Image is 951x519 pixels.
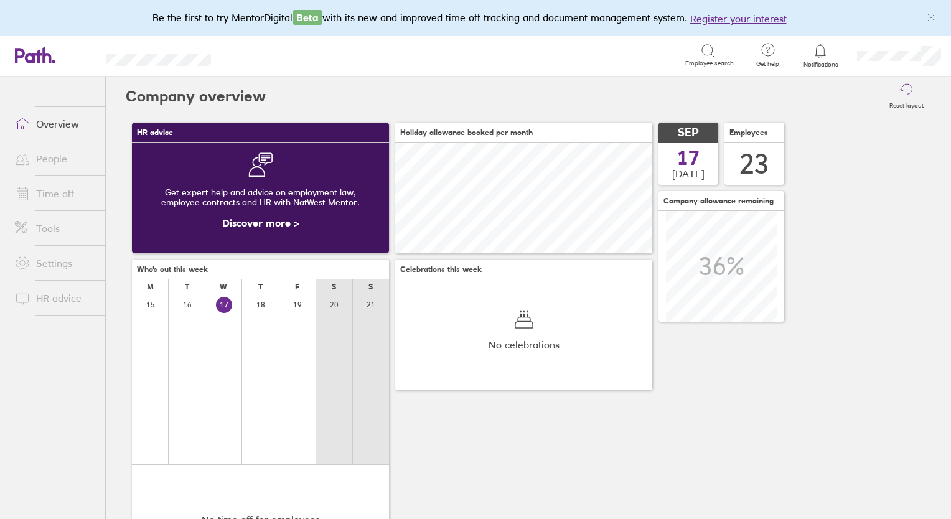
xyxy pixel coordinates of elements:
[332,283,336,291] div: S
[185,283,189,291] div: T
[739,148,769,180] div: 23
[137,265,208,274] span: Who's out this week
[400,265,482,274] span: Celebrations this week
[126,77,266,116] h2: Company overview
[5,286,105,311] a: HR advice
[222,217,299,229] a: Discover more >
[258,283,263,291] div: T
[400,128,533,137] span: Holiday allowance booked per month
[685,60,734,67] span: Employee search
[882,98,931,110] label: Reset layout
[293,10,322,25] span: Beta
[5,111,105,136] a: Overview
[489,339,560,350] span: No celebrations
[5,216,105,241] a: Tools
[5,146,105,171] a: People
[220,283,227,291] div: W
[882,77,931,116] button: Reset layout
[677,148,700,168] span: 17
[800,61,841,68] span: Notifications
[245,49,276,60] div: Search
[142,177,379,217] div: Get expert help and advice on employment law, employee contracts and HR with NatWest Mentor.
[690,11,787,26] button: Register your interest
[152,10,799,26] div: Be the first to try MentorDigital with its new and improved time off tracking and document manage...
[5,251,105,276] a: Settings
[368,283,373,291] div: S
[663,197,774,205] span: Company allowance remaining
[295,283,299,291] div: F
[800,42,841,68] a: Notifications
[137,128,173,137] span: HR advice
[147,283,154,291] div: M
[672,168,705,179] span: [DATE]
[747,60,788,68] span: Get help
[729,128,768,137] span: Employees
[5,181,105,206] a: Time off
[678,126,699,139] span: SEP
